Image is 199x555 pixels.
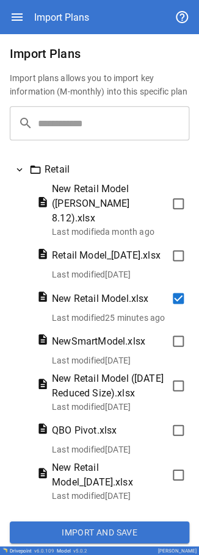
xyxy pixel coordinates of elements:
[52,423,117,437] span: QBO Pivot.xlsx
[158,548,197,553] div: [PERSON_NAME]
[52,460,165,489] span: New Retail Model_[DATE].xlsx
[52,334,145,348] span: NewSmartModel.xlsx
[10,521,189,543] button: Import and Save
[52,268,184,281] p: Last modified [DATE]
[52,182,165,226] span: New Retail Model ([PERSON_NAME] 8.12).xlsx
[52,311,184,323] p: Last modified 25 minutes ago
[52,226,184,238] p: Last modified a month ago
[57,548,87,553] div: Model
[52,371,165,400] span: New Retail Model ([DATE] Reduced Size).xlsx
[34,548,54,553] span: v 6.0.109
[52,443,184,455] p: Last modified [DATE]
[52,354,184,366] p: Last modified [DATE]
[2,547,7,552] img: Drivepoint
[73,548,87,553] span: v 5.0.2
[52,400,184,412] p: Last modified [DATE]
[10,44,189,63] h6: Import Plans
[52,248,161,263] span: Retail Model_[DATE].xlsx
[52,291,148,306] span: New Retail Model.xlsx
[52,489,184,501] p: Last modified [DATE]
[10,548,54,553] div: Drivepoint
[18,116,33,131] span: search
[10,72,189,99] h6: Import plans allows you to import key information (M-monthly) into this specific plan
[29,162,184,177] div: Retail
[34,12,89,23] div: Import Plans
